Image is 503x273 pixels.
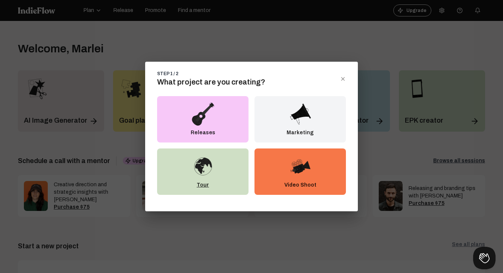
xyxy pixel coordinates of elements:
img: VideoShoot.png [288,154,312,178]
div: close dialog [340,76,346,82]
img: Tour.png [191,154,215,178]
p: Marketing [287,129,314,136]
img: Marketing.png [288,102,312,126]
p: Video Shoot [284,181,316,189]
p: Releases [191,129,215,136]
span: What project are you creating? [157,76,265,86]
div: STEP 1 / 2 [157,71,178,77]
p: Tour [197,181,209,189]
img: Releases.png [191,102,215,126]
iframe: Toggle Customer Support [473,247,496,269]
